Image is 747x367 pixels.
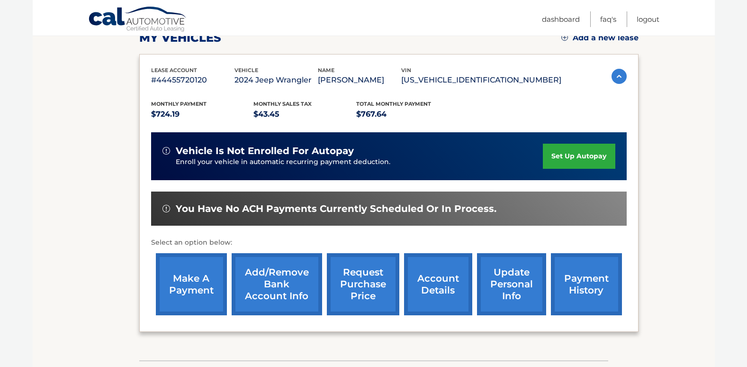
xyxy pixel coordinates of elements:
a: payment history [551,253,622,315]
p: $724.19 [151,108,254,121]
p: [US_VEHICLE_IDENTIFICATION_NUMBER] [401,73,561,87]
p: Enroll your vehicle in automatic recurring payment deduction. [176,157,543,167]
p: 2024 Jeep Wrangler [234,73,318,87]
span: name [318,67,334,73]
span: Monthly Payment [151,101,207,107]
img: accordion-active.svg [612,69,627,84]
span: Total Monthly Payment [356,101,431,107]
a: set up autopay [543,144,615,169]
span: vehicle [234,67,258,73]
p: $767.64 [356,108,459,121]
a: Logout [637,11,659,27]
a: Add/Remove bank account info [232,253,322,315]
span: lease account [151,67,197,73]
a: Add a new lease [561,33,639,43]
span: vehicle is not enrolled for autopay [176,145,354,157]
p: Select an option below: [151,237,627,248]
a: FAQ's [600,11,616,27]
img: alert-white.svg [162,205,170,212]
h2: my vehicles [139,31,221,45]
a: Cal Automotive [88,6,188,34]
a: request purchase price [327,253,399,315]
span: Monthly sales Tax [253,101,312,107]
p: #44455720120 [151,73,234,87]
span: vin [401,67,411,73]
a: Dashboard [542,11,580,27]
span: You have no ACH payments currently scheduled or in process. [176,203,496,215]
a: make a payment [156,253,227,315]
a: account details [404,253,472,315]
p: [PERSON_NAME] [318,73,401,87]
img: alert-white.svg [162,147,170,155]
img: add.svg [561,34,568,41]
p: $43.45 [253,108,356,121]
a: update personal info [477,253,546,315]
